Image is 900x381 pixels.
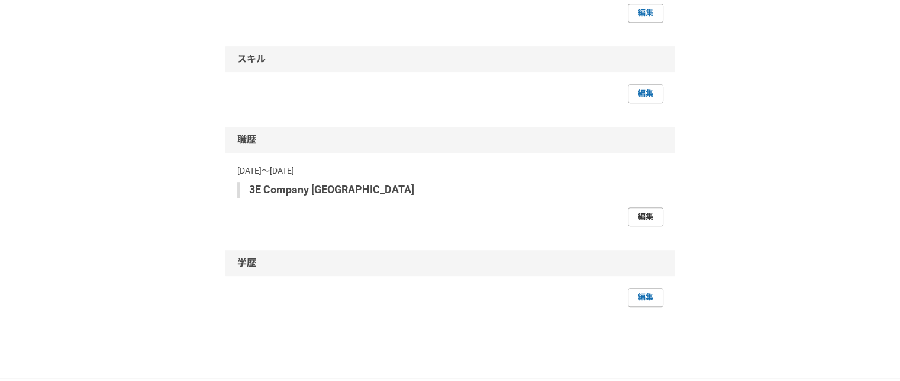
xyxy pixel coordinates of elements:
a: 編集 [628,4,663,23]
a: 編集 [628,84,663,103]
div: 職歴 [225,127,675,153]
a: 編集 [628,207,663,226]
p: [DATE]〜[DATE] [237,165,663,177]
p: 3E Company [GEOGRAPHIC_DATA] [249,182,654,198]
a: 編集 [628,288,663,307]
div: スキル [225,46,675,72]
div: 学歴 [225,250,675,276]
